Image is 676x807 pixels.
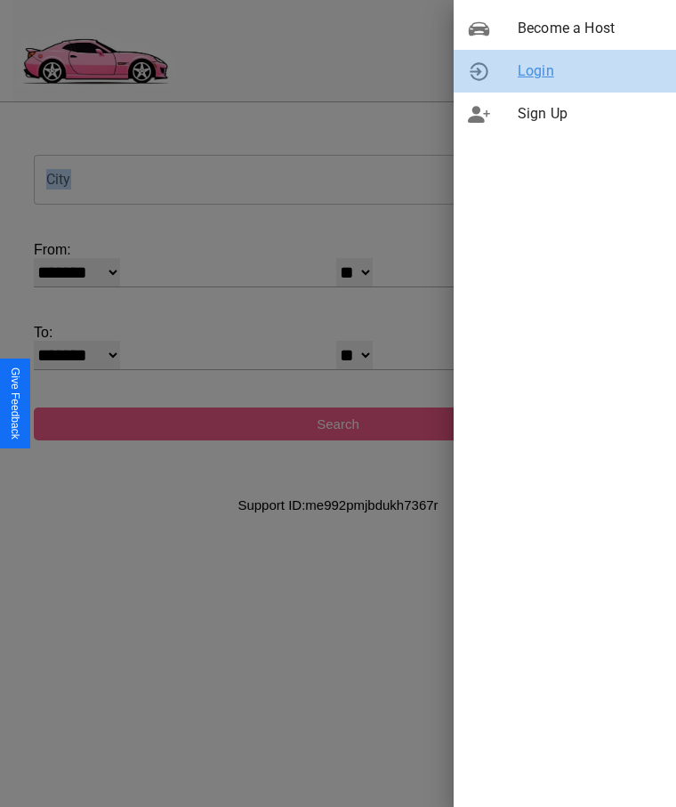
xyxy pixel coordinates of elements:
[454,93,676,135] div: Sign Up
[454,50,676,93] div: Login
[454,7,676,50] div: Become a Host
[9,367,21,440] div: Give Feedback
[518,103,662,125] span: Sign Up
[518,18,662,39] span: Become a Host
[518,61,662,82] span: Login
